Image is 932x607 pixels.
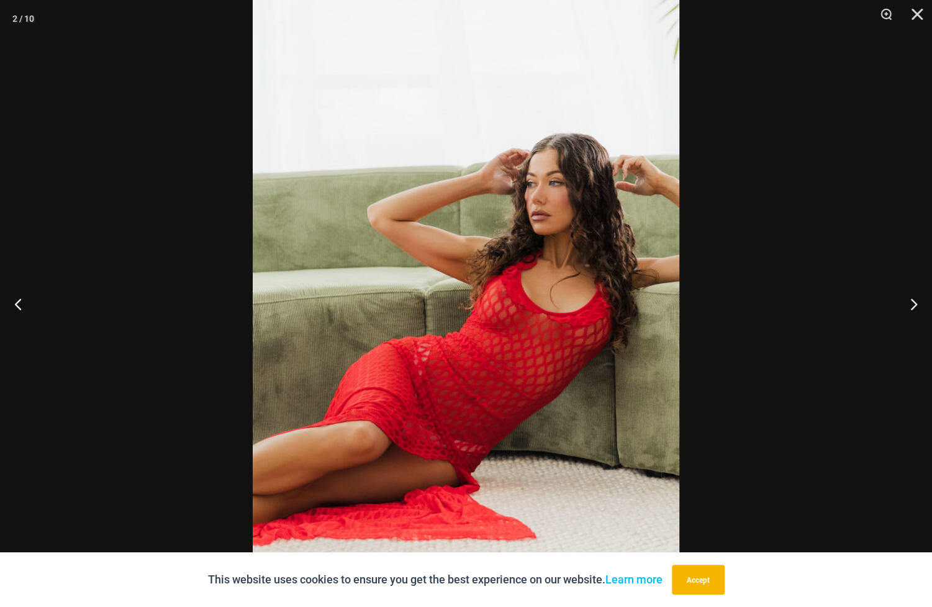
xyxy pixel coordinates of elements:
button: Accept [672,565,725,595]
p: This website uses cookies to ensure you get the best experience on our website. [208,570,663,589]
button: Next [885,273,932,335]
div: 2 / 10 [12,9,34,28]
a: Learn more [605,573,663,586]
